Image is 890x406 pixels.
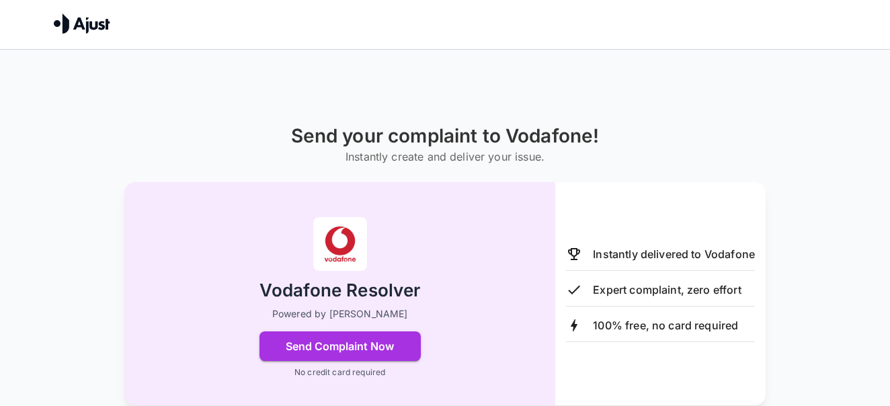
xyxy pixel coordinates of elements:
h1: Send your complaint to Vodafone! [291,125,600,147]
h6: Instantly create and deliver your issue. [291,147,600,166]
h2: Vodafone Resolver [259,279,421,302]
img: Vodafone [313,217,367,271]
p: Powered by [PERSON_NAME] [272,307,408,321]
p: No credit card required [294,366,385,378]
p: 100% free, no card required [593,317,738,333]
img: Ajust [54,13,110,34]
button: Send Complaint Now [259,331,421,361]
p: Instantly delivered to Vodafone [593,246,755,262]
p: Expert complaint, zero effort [593,282,741,298]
